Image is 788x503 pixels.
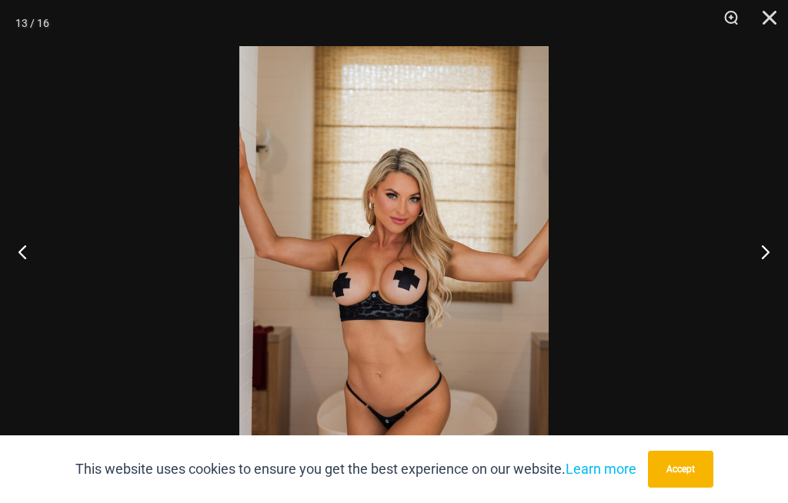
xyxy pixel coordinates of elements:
p: This website uses cookies to ensure you get the best experience on our website. [75,458,636,481]
button: Next [730,213,788,290]
button: Accept [648,451,713,488]
div: 13 / 16 [15,12,49,35]
a: Learn more [566,461,636,477]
